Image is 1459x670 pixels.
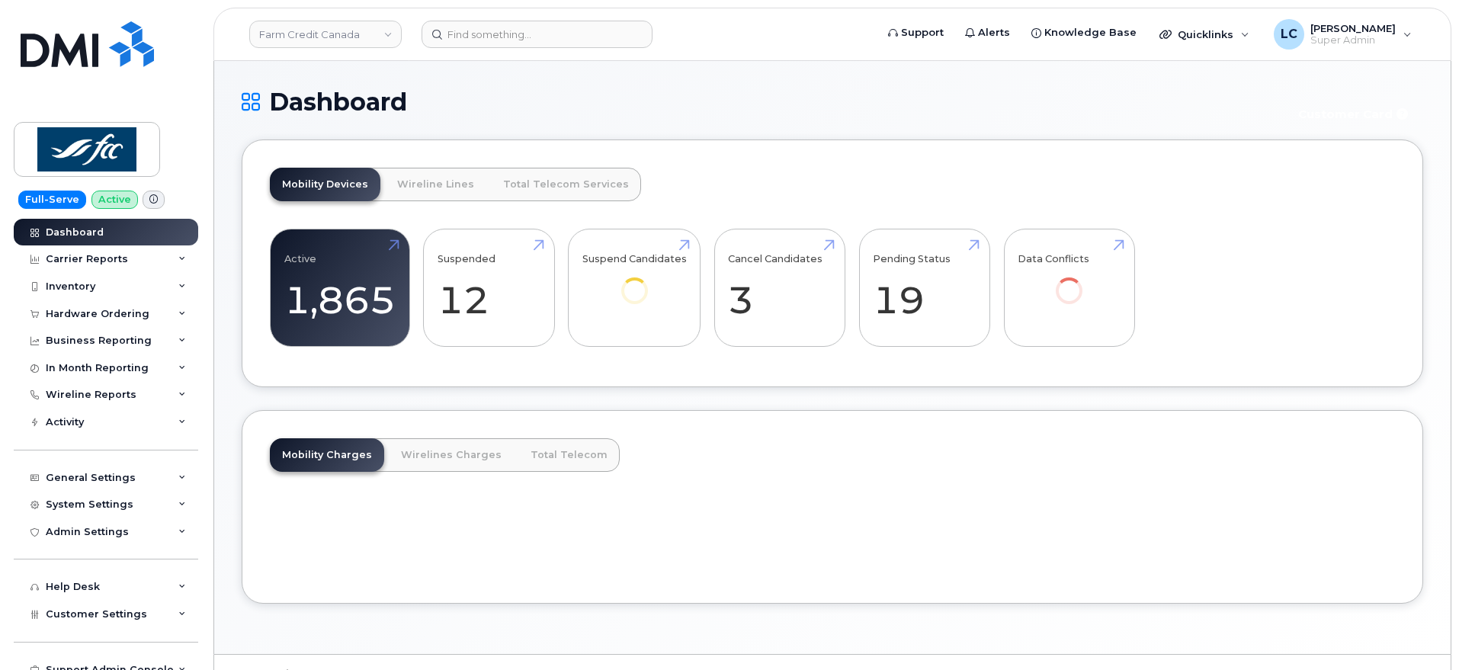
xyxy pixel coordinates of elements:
[1286,101,1423,127] button: Customer Card
[389,438,514,472] a: Wirelines Charges
[270,168,380,201] a: Mobility Devices
[242,88,1278,115] h1: Dashboard
[728,238,831,338] a: Cancel Candidates 3
[284,238,396,338] a: Active 1,865
[270,438,384,472] a: Mobility Charges
[438,238,540,338] a: Suspended 12
[873,238,976,338] a: Pending Status 19
[582,238,687,325] a: Suspend Candidates
[491,168,641,201] a: Total Telecom Services
[1018,238,1121,325] a: Data Conflicts
[385,168,486,201] a: Wireline Lines
[518,438,620,472] a: Total Telecom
